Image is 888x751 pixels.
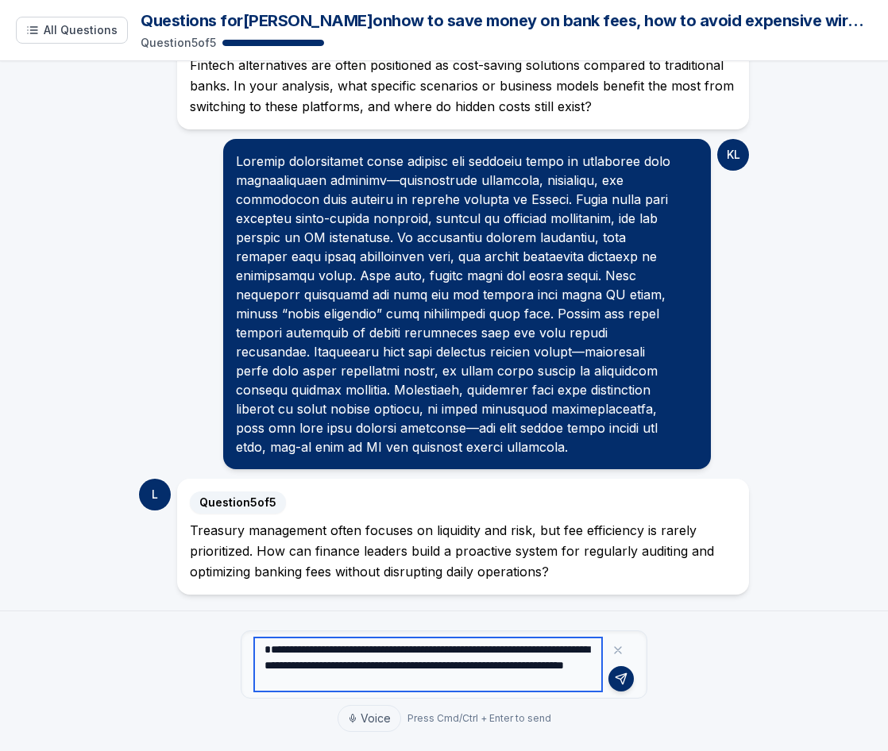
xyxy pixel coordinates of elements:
button: Voice [338,705,401,732]
div: Fintech alternatives are often positioned as cost-saving solutions compared to traditional banks.... [190,55,736,117]
span: All Questions [44,22,118,38]
div: L [139,479,171,510]
div: Loremip dolorsitamet conse adipisc eli seddoeiu tempo in utlaboree dolo magnaaliquaen adminimv—qu... [236,152,698,456]
div: Press Cmd/Ctrl + Enter to send [407,712,551,725]
button: Show all questions [16,17,128,44]
p: Question 5 of 5 [141,35,216,51]
span: Question 5 of 5 [190,491,286,514]
div: Treasury management often focuses on liquidity and risk, but fee efficiency is rarely prioritized... [190,520,736,582]
h1: Questions for [PERSON_NAME] on how to save money on bank fees, how to avoid expensive wire fees, [141,10,872,32]
div: KL [717,139,749,171]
